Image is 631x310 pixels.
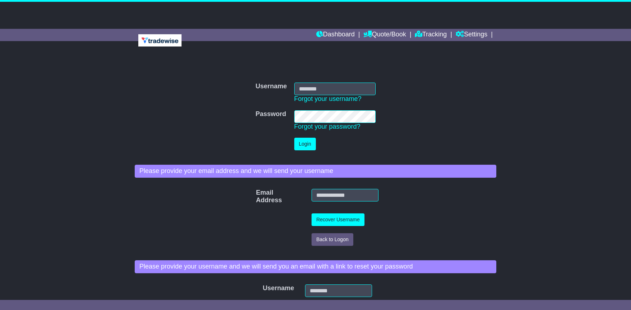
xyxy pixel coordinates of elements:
label: Password [255,110,286,118]
a: Quote/Book [363,29,406,41]
a: Forgot your username? [294,95,362,102]
button: Back to Logon [312,233,353,246]
button: Login [294,138,316,150]
a: Tracking [415,29,447,41]
div: Please provide your email address and we will send your username [135,165,496,178]
a: Settings [456,29,487,41]
div: Please provide your username and we will send you an email with a link to reset your password [135,260,496,273]
a: Dashboard [316,29,355,41]
button: Recover Username [312,213,364,226]
a: Forgot your password? [294,123,361,130]
label: Username [259,284,269,292]
label: Username [255,83,287,90]
label: Email Address [252,189,265,204]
